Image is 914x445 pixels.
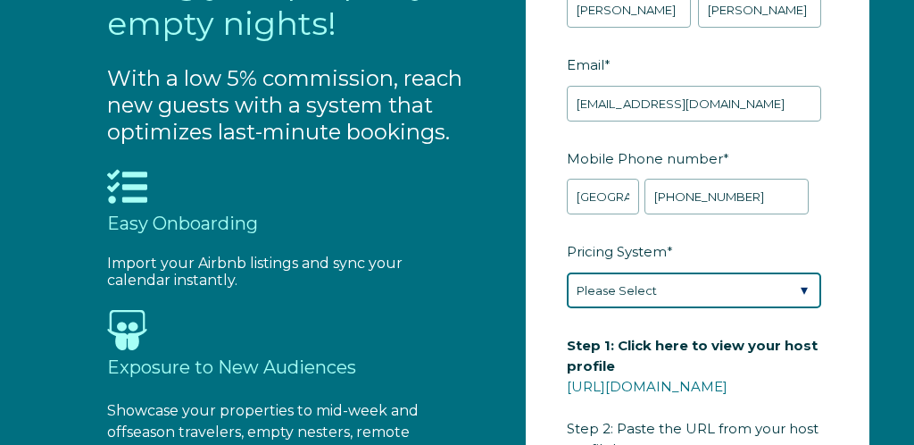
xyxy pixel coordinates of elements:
span: Easy Onboarding [107,213,258,234]
span: Pricing System [567,238,667,265]
span: Import your Airbnb listings and sync your calendar instantly. [107,255,403,288]
span: Mobile Phone number [567,145,723,172]
span: With a low 5% commission, reach new guests with a system that optimizes last-minute bookings. [107,65,462,145]
span: Step 1: Click here to view your host profile [567,332,818,380]
span: Email [567,51,604,79]
a: [URL][DOMAIN_NAME] [567,378,727,395]
span: Exposure to New Audiences [107,357,356,378]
